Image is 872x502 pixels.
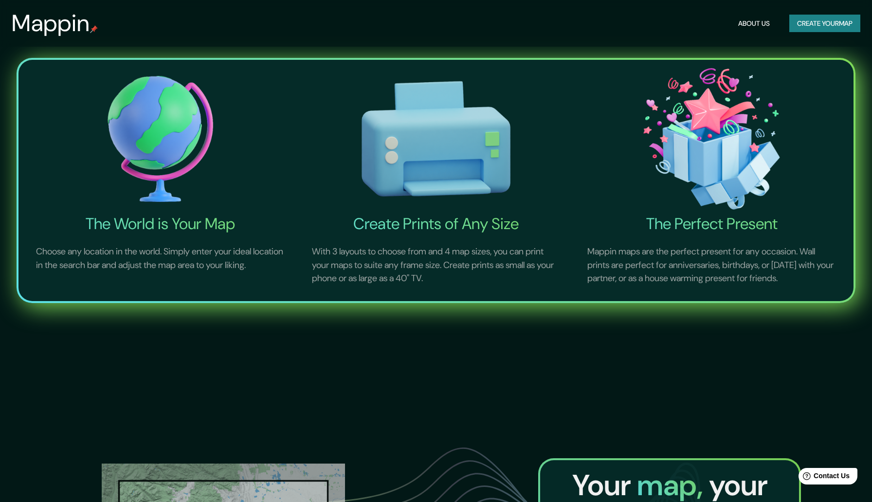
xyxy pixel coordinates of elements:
[24,214,296,233] h4: The World is Your Map
[24,233,296,284] p: Choose any location in the world. Simply enter your ideal location in the search bar and adjust t...
[576,64,848,214] img: The Perfect Present-icon
[785,464,861,491] iframe: Help widget launcher
[300,64,572,214] img: Create Prints of Any Size-icon
[576,233,848,297] p: Mappin maps are the perfect present for any occasion. Wall prints are perfect for anniversaries, ...
[576,214,848,233] h4: The Perfect Present
[789,15,860,33] button: Create yourmap
[12,10,90,37] h3: Mappin
[24,64,296,214] img: The World is Your Map-icon
[300,214,572,233] h4: Create Prints of Any Size
[90,25,98,33] img: mappin-pin
[734,15,774,33] button: About Us
[300,233,572,297] p: With 3 layouts to choose from and 4 map sizes, you can print your maps to suite any frame size. C...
